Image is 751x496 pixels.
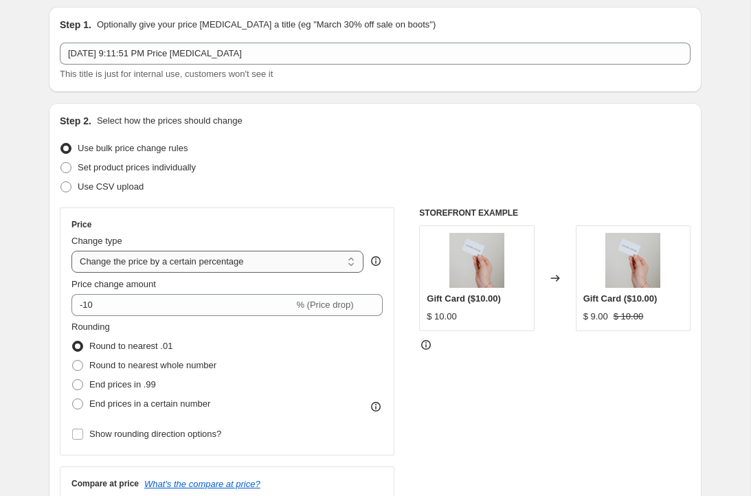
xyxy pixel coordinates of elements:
p: Select how the prices should change [97,114,243,128]
div: help [369,254,383,268]
h2: Step 2. [60,114,91,128]
span: Show rounding direction options? [89,429,221,439]
span: This title is just for internal use, customers won't see it [60,69,273,79]
img: 22966CA2-6A3A-480B-87E6-4CA290772DE4_80x.jpg [605,233,660,288]
div: $ 9.00 [583,310,608,324]
h3: Compare at price [71,478,139,489]
input: 30% off holiday sale [60,43,691,65]
div: $ 10.00 [427,310,456,324]
button: What's the compare at price? [144,479,260,489]
span: Price change amount [71,279,156,289]
img: 22966CA2-6A3A-480B-87E6-4CA290772DE4_80x.jpg [449,233,504,288]
span: Change type [71,236,122,246]
span: Round to nearest whole number [89,360,216,370]
span: Use CSV upload [78,181,144,192]
span: End prices in a certain number [89,398,210,409]
span: Set product prices individually [78,162,196,172]
strike: $ 10.00 [614,310,643,324]
span: Use bulk price change rules [78,143,188,153]
span: Rounding [71,322,110,332]
p: Optionally give your price [MEDICAL_DATA] a title (eg "March 30% off sale on boots") [97,18,436,32]
h3: Price [71,219,91,230]
h6: STOREFRONT EXAMPLE [419,207,691,218]
span: Gift Card ($10.00) [583,293,658,304]
span: Gift Card ($10.00) [427,293,501,304]
input: -15 [71,294,293,316]
h2: Step 1. [60,18,91,32]
span: % (Price drop) [296,300,353,310]
span: End prices in .99 [89,379,156,390]
span: Round to nearest .01 [89,341,172,351]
